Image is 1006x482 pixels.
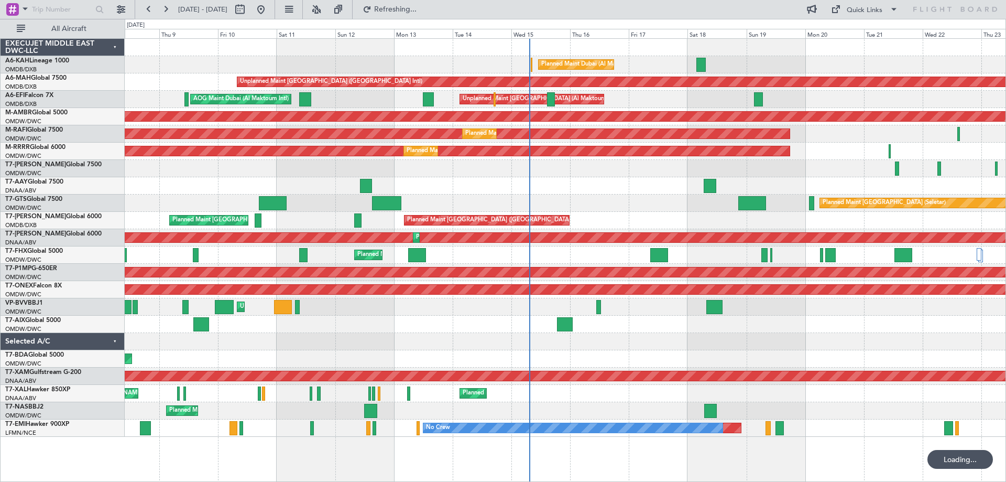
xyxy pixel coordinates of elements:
[5,92,53,99] a: A6-EFIFalcon 7X
[100,29,159,38] div: Wed 8
[5,352,28,358] span: T7-BDA
[5,162,66,168] span: T7-[PERSON_NAME]
[5,377,36,385] a: DNAA/ABV
[5,317,25,324] span: T7-AIX
[463,385,581,401] div: Planned Maint Abuja ([PERSON_NAME] Intl)
[407,143,510,159] div: Planned Maint Dubai (Al Maktoum Intl)
[570,29,629,38] div: Thu 16
[357,247,461,263] div: Planned Maint Dubai (Al Maktoum Intl)
[5,283,33,289] span: T7-ONEX
[5,58,69,64] a: A6-KAHLineage 1000
[5,283,62,289] a: T7-ONEXFalcon 8X
[5,300,28,306] span: VP-BVV
[923,29,981,38] div: Wed 22
[5,265,31,272] span: T7-P1MP
[5,387,70,393] a: T7-XALHawker 850XP
[5,92,25,99] span: A6-EFI
[5,360,41,368] a: OMDW/DWC
[5,110,68,116] a: M-AMBRGlobal 5000
[240,299,395,315] div: Unplanned Maint [GEOGRAPHIC_DATA] (Al Maktoum Intl)
[426,420,450,436] div: No Crew
[5,135,41,143] a: OMDW/DWC
[374,6,418,13] span: Refreshing...
[5,66,37,73] a: OMDB/DXB
[805,29,864,38] div: Mon 20
[823,195,946,211] div: Planned Maint [GEOGRAPHIC_DATA] (Seletar)
[864,29,923,38] div: Tue 21
[927,450,993,469] div: Loading...
[5,83,37,91] a: OMDB/DXB
[453,29,511,38] div: Tue 14
[5,204,41,212] a: OMDW/DWC
[5,248,27,254] span: T7-FHX
[218,29,277,38] div: Fri 10
[5,144,30,151] span: M-RRRR
[127,21,145,30] div: [DATE]
[5,369,29,376] span: T7-XAM
[5,421,69,427] a: T7-EMIHawker 900XP
[826,1,903,18] button: Quick Links
[5,100,37,108] a: OMDB/DXB
[277,29,335,38] div: Sat 11
[335,29,394,38] div: Sun 12
[240,74,422,90] div: Unplanned Maint [GEOGRAPHIC_DATA] ([GEOGRAPHIC_DATA] Intl)
[178,5,227,14] span: [DATE] - [DATE]
[5,75,31,81] span: A6-MAH
[193,91,289,107] div: AOG Maint Dubai (Al Maktoum Intl)
[5,231,66,237] span: T7-[PERSON_NAME]
[5,144,65,151] a: M-RRRRGlobal 6000
[5,412,41,420] a: OMDW/DWC
[629,29,687,38] div: Fri 17
[5,325,41,333] a: OMDW/DWC
[5,404,43,410] a: T7-NASBBJ2
[5,162,102,168] a: T7-[PERSON_NAME]Global 7500
[12,20,114,37] button: All Aircraft
[5,421,26,427] span: T7-EMI
[5,300,43,306] a: VP-BVVBBJ1
[5,291,41,298] a: OMDW/DWC
[5,213,66,220] span: T7-[PERSON_NAME]
[5,196,62,202] a: T7-GTSGlobal 7500
[5,369,81,376] a: T7-XAMGulfstream G-200
[5,256,41,264] a: OMDW/DWC
[5,317,61,324] a: T7-AIXGlobal 5000
[169,403,287,419] div: Planned Maint Abuja ([PERSON_NAME] Intl)
[687,29,746,38] div: Sat 18
[5,221,37,229] a: OMDB/DXB
[358,1,421,18] button: Refreshing...
[32,2,92,17] input: Trip Number
[847,5,882,16] div: Quick Links
[511,29,570,38] div: Wed 15
[407,212,582,228] div: Planned Maint [GEOGRAPHIC_DATA] ([GEOGRAPHIC_DATA] Intl)
[5,231,102,237] a: T7-[PERSON_NAME]Global 6000
[747,29,805,38] div: Sun 19
[5,127,63,133] a: M-RAFIGlobal 7500
[541,57,644,72] div: Planned Maint Dubai (Al Maktoum Intl)
[394,29,453,38] div: Mon 13
[5,429,36,437] a: LFMN/NCE
[5,117,41,125] a: OMDW/DWC
[5,308,41,316] a: OMDW/DWC
[5,394,36,402] a: DNAA/ABV
[5,187,36,195] a: DNAA/ABV
[5,58,29,64] span: A6-KAH
[27,25,111,33] span: All Aircraft
[5,75,67,81] a: A6-MAHGlobal 7500
[5,169,41,177] a: OMDW/DWC
[5,248,63,254] a: T7-FHXGlobal 5000
[5,213,102,220] a: T7-[PERSON_NAME]Global 6000
[159,29,218,38] div: Thu 9
[5,273,41,281] a: OMDW/DWC
[416,230,519,245] div: Planned Maint Dubai (Al Maktoum Intl)
[5,196,27,202] span: T7-GTS
[5,110,32,116] span: M-AMBR
[172,212,347,228] div: Planned Maint [GEOGRAPHIC_DATA] ([GEOGRAPHIC_DATA] Intl)
[5,404,28,410] span: T7-NAS
[5,179,63,185] a: T7-AAYGlobal 7500
[5,152,41,160] a: OMDW/DWC
[5,265,57,272] a: T7-P1MPG-650ER
[5,239,36,247] a: DNAA/ABV
[5,387,27,393] span: T7-XAL
[5,179,28,185] span: T7-AAY
[5,352,64,358] a: T7-BDAGlobal 5000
